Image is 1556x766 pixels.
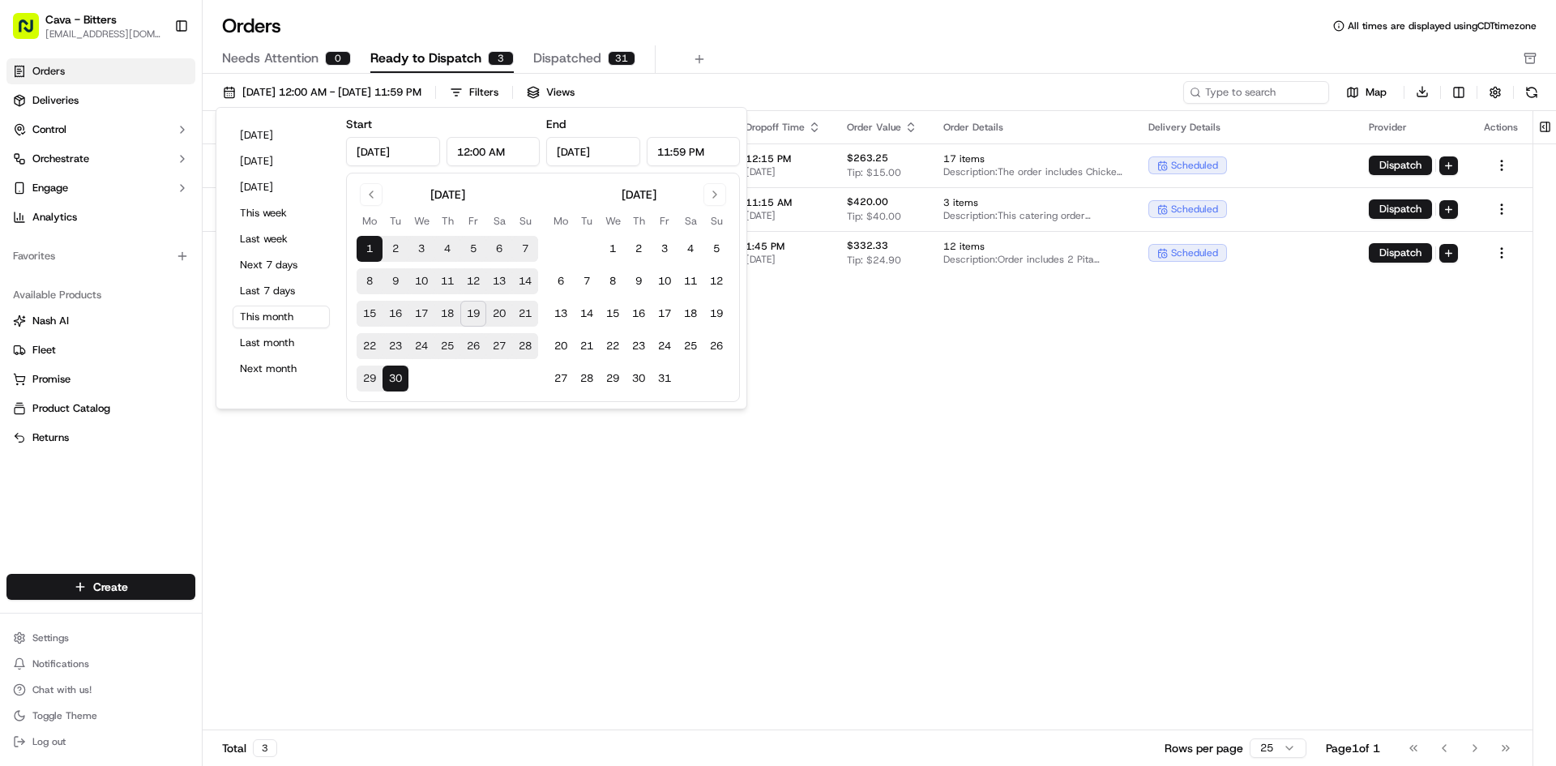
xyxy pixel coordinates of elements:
[1369,199,1432,219] button: Dispatch
[32,683,92,696] span: Chat with us!
[943,165,1122,178] span: Description: The order includes Chicken + Rice, Spicy Lamb + Avocado, and Falafel Crunch Bowls, s...
[383,236,408,262] button: 2
[460,301,486,327] button: 19
[519,81,582,104] button: Views
[678,268,703,294] button: 11
[548,333,574,359] button: 20
[185,295,218,308] span: [DATE]
[32,181,68,195] span: Engage
[447,137,541,166] input: Time
[652,333,678,359] button: 24
[512,333,538,359] button: 28
[1171,203,1218,216] span: scheduled
[45,28,161,41] button: [EMAIL_ADDRESS][DOMAIN_NAME]
[486,301,512,327] button: 20
[16,65,295,91] p: Welcome 👋
[460,212,486,229] th: Friday
[943,121,1122,134] div: Order Details
[1348,19,1537,32] span: All times are displayed using CDT timezone
[32,210,77,225] span: Analytics
[1520,81,1543,104] button: Refresh
[233,202,330,225] button: This week
[408,212,434,229] th: Wednesday
[6,117,195,143] button: Control
[847,195,888,208] span: $420.00
[1366,85,1387,100] span: Map
[1148,121,1343,134] div: Delivery Details
[6,653,195,675] button: Notifications
[32,657,89,670] span: Notifications
[434,301,460,327] button: 18
[512,212,538,229] th: Sunday
[346,117,372,131] label: Start
[233,280,330,302] button: Last 7 days
[50,251,110,264] span: Cava Bitters
[847,239,888,252] span: $332.33
[276,160,295,179] button: Start new chat
[45,11,117,28] button: Cava - Bitters
[486,268,512,294] button: 13
[1183,81,1329,104] input: Type to search
[546,117,566,131] label: End
[574,268,600,294] button: 7
[13,401,189,416] a: Product Catalog
[486,236,512,262] button: 6
[600,333,626,359] button: 22
[652,301,678,327] button: 17
[6,425,195,451] button: Returns
[357,301,383,327] button: 15
[512,236,538,262] button: 7
[488,51,514,66] div: 3
[42,105,292,122] input: Got a question? Start typing here...
[383,212,408,229] th: Tuesday
[647,137,741,166] input: Time
[434,268,460,294] button: 11
[746,165,821,178] span: [DATE]
[176,295,182,308] span: •
[325,51,351,66] div: 0
[6,88,195,113] a: Deliveries
[346,137,440,166] input: Date
[943,209,1122,222] span: Description: This catering order includes two group bowl bars: one with grilled chicken and vario...
[233,124,330,147] button: [DATE]
[546,85,575,100] span: Views
[6,704,195,727] button: Toggle Theme
[746,121,821,134] div: Dropoff Time
[357,366,383,392] button: 29
[626,301,652,327] button: 16
[460,333,486,359] button: 26
[93,579,128,595] span: Create
[703,268,729,294] button: 12
[442,81,506,104] button: Filters
[1171,159,1218,172] span: scheduled
[430,186,465,203] div: [DATE]
[486,212,512,229] th: Saturday
[253,739,277,757] div: 3
[703,301,729,327] button: 19
[678,301,703,327] button: 18
[16,16,49,49] img: Nash
[434,333,460,359] button: 25
[16,155,45,184] img: 1736555255976-a54dd68f-1ca7-489b-9aae-adbdc363a1c4
[130,356,267,385] a: 💻API Documentation
[1336,83,1397,102] button: Map
[847,166,901,179] span: Tip: $15.00
[32,735,66,748] span: Log out
[678,333,703,359] button: 25
[703,333,729,359] button: 26
[16,364,29,377] div: 📗
[32,631,69,644] span: Settings
[574,212,600,229] th: Tuesday
[32,152,89,166] span: Orchestrate
[703,236,729,262] button: 5
[73,155,266,171] div: Start new chat
[32,64,65,79] span: Orders
[6,678,195,701] button: Chat with us!
[6,574,195,600] button: Create
[1171,246,1218,259] span: scheduled
[32,296,45,309] img: 1736555255976-a54dd68f-1ca7-489b-9aae-adbdc363a1c4
[357,333,383,359] button: 22
[13,372,189,387] a: Promise
[16,236,42,262] img: Cava Bitters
